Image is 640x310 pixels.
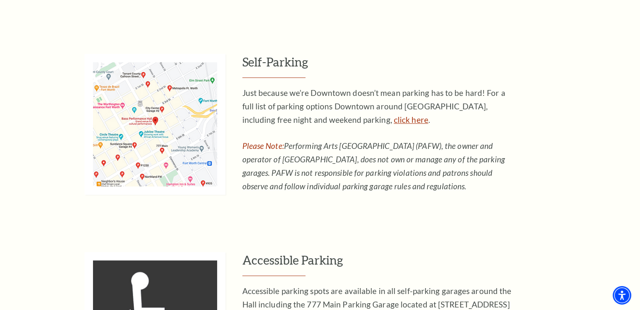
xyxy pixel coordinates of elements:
[394,115,428,125] a: For a full list of parking options Downtown around Sundance Square, including free night and week...
[242,141,284,151] span: Please Note:
[613,286,631,305] div: Accessibility Menu
[242,54,581,78] h3: Self-Parking
[242,252,581,276] h3: Accessible Parking
[242,141,505,191] em: Performing Arts [GEOGRAPHIC_DATA] (PAFW), the owner and operator of [GEOGRAPHIC_DATA], does not o...
[85,54,226,195] img: Self-Parking
[242,86,516,127] p: Just because we’re Downtown doesn’t mean parking has to be hard! For a full list of parking optio...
